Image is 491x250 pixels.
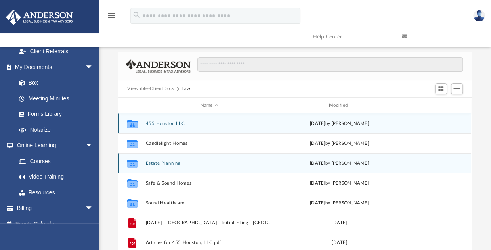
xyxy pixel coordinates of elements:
[473,10,485,21] img: User Pic
[11,75,97,91] a: Box
[146,200,273,206] button: Sound Healthcare
[107,15,117,21] a: menu
[11,185,101,200] a: Resources
[276,219,403,227] div: [DATE]
[197,57,462,72] input: Search files and folders
[146,161,273,166] button: Estate Planning
[85,59,101,75] span: arrow_drop_down
[146,121,273,126] button: 455 Houston LLC
[276,239,403,246] div: [DATE]
[276,140,403,147] div: [DATE] by [PERSON_NAME]
[4,10,75,25] img: Anderson Advisors Platinum Portal
[127,85,174,92] button: Viewable-ClientDocs
[307,21,396,52] a: Help Center
[146,240,273,245] button: Articles for 455 Houston, LLC.pdf
[276,200,403,207] div: [DATE] by [PERSON_NAME]
[107,11,117,21] i: menu
[276,160,403,167] div: [DATE] by [PERSON_NAME]
[6,216,105,232] a: Events Calendar
[407,102,462,109] div: id
[11,169,97,185] a: Video Training
[6,200,105,216] a: Billingarrow_drop_down
[122,102,142,109] div: id
[146,220,273,225] button: [DATE] - [GEOGRAPHIC_DATA] - Initial Filing - [GEOGRAPHIC_DATA] LLC.pdf
[276,120,403,127] div: [DATE] by [PERSON_NAME]
[146,181,273,186] button: Safe & Sound Homes
[6,138,101,154] a: Online Learningarrow_drop_down
[11,122,101,138] a: Notarize
[11,153,101,169] a: Courses
[132,11,141,19] i: search
[85,200,101,217] span: arrow_drop_down
[276,102,403,109] div: Modified
[85,138,101,154] span: arrow_drop_down
[11,106,97,122] a: Forms Library
[451,83,463,94] button: Add
[146,141,273,146] button: Candlelight Homes
[11,44,101,60] a: Client Referrals
[181,85,191,92] button: Law
[435,83,447,94] button: Switch to Grid View
[276,180,403,187] div: [DATE] by [PERSON_NAME]
[145,102,273,109] div: Name
[6,59,101,75] a: My Documentsarrow_drop_down
[11,90,101,106] a: Meeting Minutes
